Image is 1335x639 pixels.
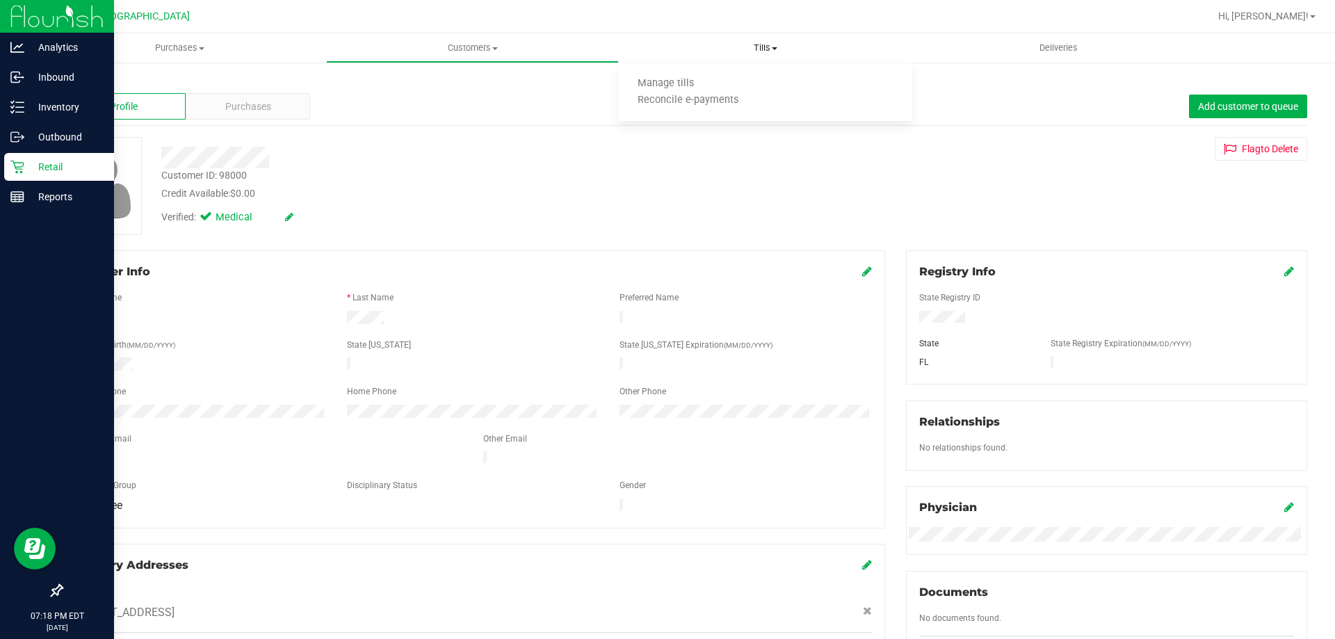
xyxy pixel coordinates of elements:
div: FL [909,356,1041,369]
p: [DATE] [6,622,108,633]
label: Preferred Name [620,291,679,304]
span: Manage tills [619,78,713,90]
span: Purchases [34,42,325,54]
span: Reconcile e-payments [619,95,757,106]
span: Purchases [225,99,271,114]
span: Documents [919,585,988,599]
label: Gender [620,479,646,492]
span: No documents found. [919,613,1001,623]
span: $0.00 [230,188,255,199]
inline-svg: Retail [10,160,24,174]
a: Deliveries [912,33,1205,63]
label: State [US_STATE] [347,339,411,351]
span: (MM/DD/YYYY) [724,341,772,349]
button: Flagto Delete [1215,137,1307,161]
label: Date of Birth [80,339,175,351]
a: Customers [326,33,619,63]
inline-svg: Analytics [10,40,24,54]
span: Customers [327,42,618,54]
label: Last Name [353,291,394,304]
span: Deliveries [1021,42,1097,54]
label: State Registry Expiration [1051,337,1191,350]
span: Delivery Addresses [74,558,188,572]
span: Hi, [PERSON_NAME]! [1218,10,1309,22]
p: Inbound [24,69,108,86]
p: 07:18 PM EDT [6,610,108,622]
p: Analytics [24,39,108,56]
p: Inventory [24,99,108,115]
span: (MM/DD/YYYY) [127,341,175,349]
p: Reports [24,188,108,205]
label: Disciplinary Status [347,479,417,492]
div: Verified: [161,210,293,225]
div: Credit Available: [161,186,774,201]
button: Add customer to queue [1189,95,1307,118]
label: Home Phone [347,385,396,398]
inline-svg: Reports [10,190,24,204]
span: Add customer to queue [1198,101,1298,112]
span: (MM/DD/YYYY) [1142,340,1191,348]
span: Profile [110,99,138,114]
label: Other Phone [620,385,666,398]
a: Tills Manage tills Reconcile e-payments [619,33,912,63]
p: Retail [24,159,108,175]
label: State Registry ID [919,291,980,304]
div: State [909,337,1041,350]
span: Registry Info [919,265,996,278]
span: Physician [919,501,977,514]
a: Purchases [33,33,326,63]
span: Tills [619,42,912,54]
inline-svg: Outbound [10,130,24,144]
span: [STREET_ADDRESS] [74,604,175,621]
label: Other Email [483,432,527,445]
span: Relationships [919,415,1000,428]
span: Medical [216,210,271,225]
inline-svg: Inventory [10,100,24,114]
div: Customer ID: 98000 [161,168,247,183]
label: State [US_STATE] Expiration [620,339,772,351]
span: [GEOGRAPHIC_DATA] [95,10,190,22]
label: No relationships found. [919,442,1008,454]
iframe: Resource center [14,528,56,569]
p: Outbound [24,129,108,145]
inline-svg: Inbound [10,70,24,84]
